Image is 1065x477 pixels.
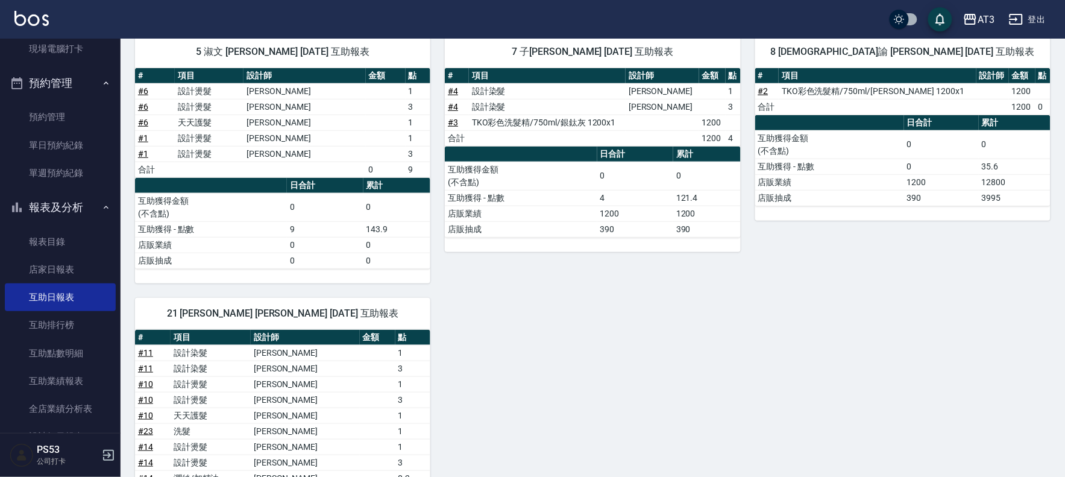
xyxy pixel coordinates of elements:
[395,408,431,423] td: 1
[699,115,726,130] td: 1200
[459,46,726,58] span: 7 子[PERSON_NAME] [DATE] 互助報表
[779,68,976,84] th: 項目
[395,439,431,455] td: 1
[726,83,741,99] td: 1
[251,423,360,439] td: [PERSON_NAME]
[363,253,431,268] td: 0
[5,159,116,187] a: 單週預約紀錄
[406,162,431,177] td: 9
[10,443,34,467] img: Person
[37,456,98,467] p: 公司打卡
[135,330,171,346] th: #
[448,102,458,112] a: #4
[755,68,779,84] th: #
[363,193,431,221] td: 0
[5,256,116,283] a: 店家日報表
[673,221,741,237] td: 390
[138,458,153,467] a: #14
[726,68,741,84] th: 點
[287,253,363,268] td: 0
[406,130,431,146] td: 1
[5,395,116,423] a: 全店業績分析表
[5,192,116,223] button: 報表及分析
[5,367,116,395] a: 互助業績報表
[673,206,741,221] td: 1200
[171,392,251,408] td: 設計燙髮
[755,159,904,174] td: 互助獲得 - 點數
[366,162,406,177] td: 0
[445,147,740,238] table: a dense table
[445,206,597,221] td: 店販業績
[779,83,976,99] td: TKO彩色洗髮精/750ml/[PERSON_NAME] 1200x1
[287,221,363,237] td: 9
[243,115,365,130] td: [PERSON_NAME]
[175,130,243,146] td: 設計燙髮
[406,68,431,84] th: 點
[699,68,726,84] th: 金額
[138,86,148,96] a: #6
[37,444,98,456] h5: PS53
[626,99,699,115] td: [PERSON_NAME]
[5,68,116,99] button: 預約管理
[726,99,741,115] td: 3
[904,190,979,206] td: 390
[243,99,365,115] td: [PERSON_NAME]
[395,392,431,408] td: 3
[1035,99,1051,115] td: 0
[1009,68,1035,84] th: 金額
[597,221,673,237] td: 390
[287,237,363,253] td: 0
[138,118,148,127] a: #6
[171,345,251,361] td: 設計染髮
[755,99,779,115] td: 合計
[469,115,626,130] td: TKO彩色洗髮精/750ml/銀鈦灰 1200x1
[597,190,673,206] td: 4
[904,159,979,174] td: 0
[251,345,360,361] td: [PERSON_NAME]
[5,228,116,256] a: 報表目錄
[363,178,431,194] th: 累計
[395,455,431,470] td: 3
[251,376,360,392] td: [PERSON_NAME]
[135,253,287,268] td: 店販抽成
[135,221,287,237] td: 互助獲得 - 點數
[928,7,952,31] button: save
[755,115,1051,206] table: a dense table
[171,439,251,455] td: 設計燙髮
[699,130,726,146] td: 1200
[5,35,116,63] a: 現場電腦打卡
[979,190,1051,206] td: 3995
[175,146,243,162] td: 設計燙髮
[979,130,1051,159] td: 0
[448,86,458,96] a: #4
[469,83,626,99] td: 設計染髮
[5,283,116,311] a: 互助日報表
[135,237,287,253] td: 店販業績
[626,83,699,99] td: [PERSON_NAME]
[287,193,363,221] td: 0
[138,379,153,389] a: #10
[673,190,741,206] td: 121.4
[138,102,148,112] a: #6
[755,174,904,190] td: 店販業績
[904,174,979,190] td: 1200
[171,330,251,346] th: 項目
[135,162,175,177] td: 合計
[251,455,360,470] td: [PERSON_NAME]
[726,130,741,146] td: 4
[175,68,243,84] th: 項目
[445,190,597,206] td: 互助獲得 - 點數
[597,147,673,162] th: 日合計
[597,162,673,190] td: 0
[597,206,673,221] td: 1200
[138,133,148,143] a: #1
[5,311,116,339] a: 互助排行榜
[469,99,626,115] td: 設計染髮
[138,395,153,405] a: #10
[904,130,979,159] td: 0
[445,162,597,190] td: 互助獲得金額 (不含點)
[138,348,153,358] a: #11
[171,423,251,439] td: 洗髮
[138,411,153,420] a: #10
[755,130,904,159] td: 互助獲得金額 (不含點)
